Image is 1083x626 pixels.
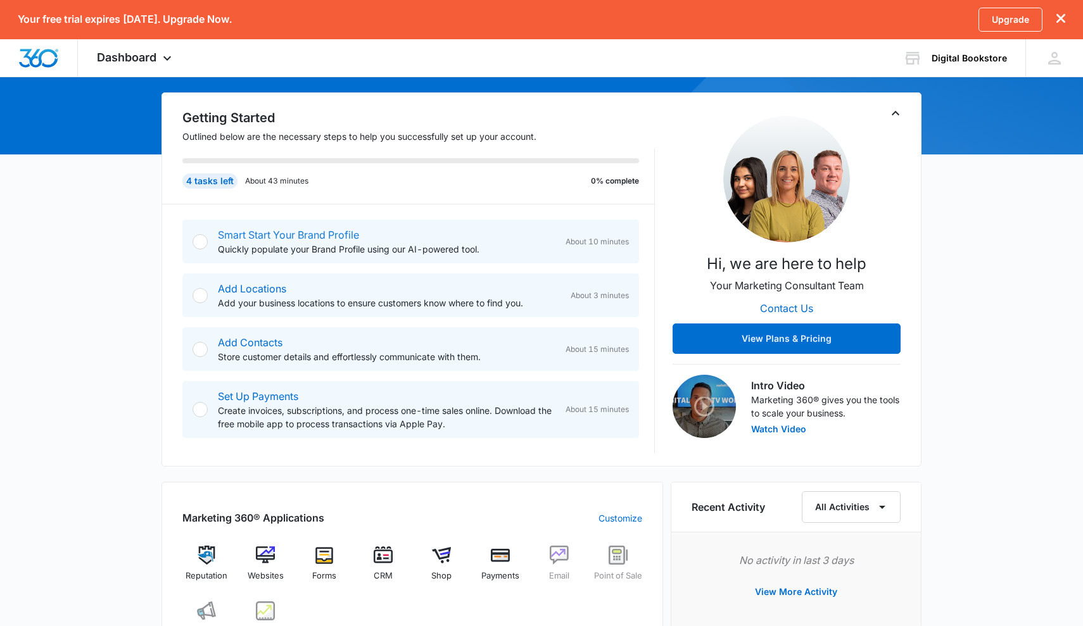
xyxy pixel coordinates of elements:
[571,290,629,301] span: About 3 minutes
[218,228,359,241] a: Smart Start Your Brand Profile
[431,570,452,582] span: Shop
[747,293,826,323] button: Contact Us
[245,175,308,187] p: About 43 minutes
[218,242,555,256] p: Quickly populate your Brand Profile using our AI-powered tool.
[566,404,629,415] span: About 15 minutes
[241,546,290,591] a: Websites
[549,570,569,582] span: Email
[673,323,901,354] button: View Plans & Pricing
[97,51,156,64] span: Dashboard
[248,570,284,582] span: Websites
[742,577,850,607] button: View More Activity
[751,425,806,434] button: Watch Video
[481,570,519,582] span: Payments
[932,53,1007,63] div: account name
[1056,13,1065,25] button: dismiss this dialog
[78,39,194,77] div: Dashboard
[374,570,393,582] span: CRM
[692,553,901,568] p: No activity in last 3 days
[218,336,282,349] a: Add Contacts
[218,282,286,295] a: Add Locations
[978,8,1042,32] a: Upgrade
[186,570,227,582] span: Reputation
[566,344,629,355] span: About 15 minutes
[710,278,864,293] p: Your Marketing Consultant Team
[594,570,642,582] span: Point of Sale
[692,499,765,515] h6: Recent Activity
[300,546,349,591] a: Forms
[218,296,560,310] p: Add your business locations to ensure customers know where to find you.
[593,546,642,591] a: Point of Sale
[598,511,642,525] a: Customize
[751,378,901,393] h3: Intro Video
[751,393,901,420] p: Marketing 360® gives you the tools to scale your business.
[182,173,237,189] div: 4 tasks left
[707,253,866,275] p: Hi, we are here to help
[417,546,466,591] a: Shop
[476,546,525,591] a: Payments
[218,404,555,430] p: Create invoices, subscriptions, and process one-time sales online. Download the free mobile app t...
[673,375,736,438] img: Intro Video
[218,350,555,363] p: Store customer details and effortlessly communicate with them.
[182,108,655,127] h2: Getting Started
[802,491,901,523] button: All Activities
[591,175,639,187] p: 0% complete
[358,546,407,591] a: CRM
[312,570,336,582] span: Forms
[182,130,655,143] p: Outlined below are the necessary steps to help you successfully set up your account.
[535,546,584,591] a: Email
[888,106,903,121] button: Toggle Collapse
[182,546,231,591] a: Reputation
[182,510,324,525] h2: Marketing 360® Applications
[566,236,629,247] span: About 10 minutes
[218,390,298,403] a: Set Up Payments
[18,13,232,25] p: Your free trial expires [DATE]. Upgrade Now.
